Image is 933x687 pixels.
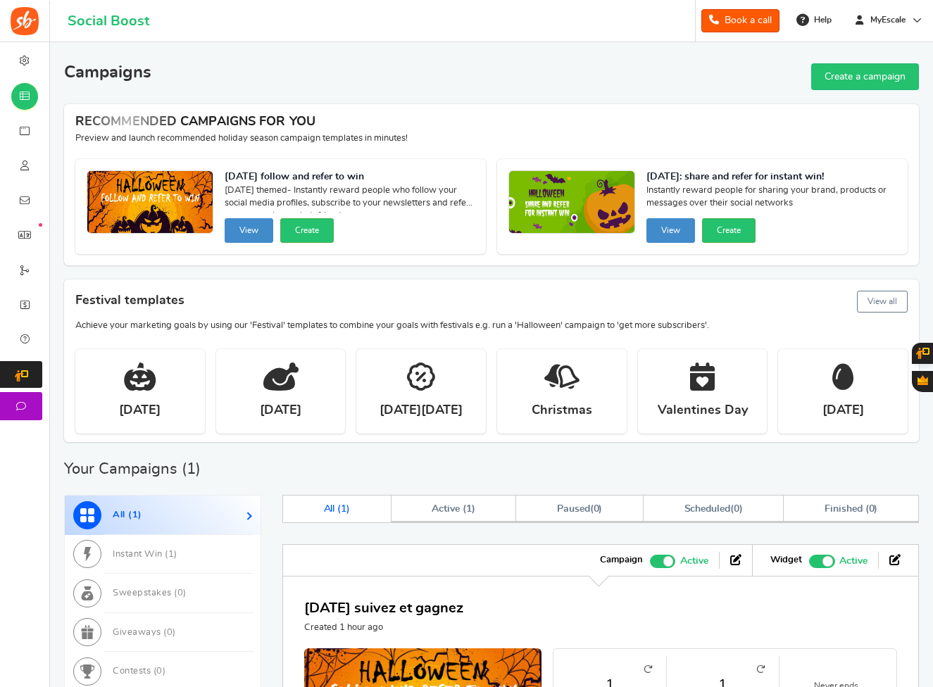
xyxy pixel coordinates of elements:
span: Instantly reward people for sharing your brand, products or messages over their social networks [646,184,896,213]
a: [DATE] suivez et gagnez [304,601,463,615]
strong: [DATE] [119,402,161,420]
span: 0 [177,588,184,598]
span: 0 [594,504,599,514]
span: Instant Win ( ) [113,550,177,559]
span: 0 [869,504,875,514]
iframe: LiveChat chat widget [874,628,933,687]
span: Paused [557,504,590,514]
strong: Widget [770,554,802,567]
strong: [DATE] [822,402,864,420]
a: Book a call [701,9,779,32]
span: 1 [341,504,346,514]
button: View [646,218,695,243]
button: Create [702,218,756,243]
span: Gratisfaction [918,375,928,385]
span: 1 [187,461,196,477]
span: Active [680,553,708,569]
button: Gratisfaction [912,371,933,392]
span: Sweepstakes ( ) [113,588,187,598]
span: All ( ) [113,510,142,519]
img: Recommended Campaigns [87,171,213,234]
span: MyEscale [865,14,911,26]
span: Giveaways ( ) [113,628,176,637]
a: Create a campaign [811,63,919,90]
strong: [DATE] [260,402,301,420]
span: 1 [132,510,139,519]
strong: Valentines Day [658,402,748,420]
span: Active [839,553,868,569]
span: 0 [734,504,739,514]
span: ( ) [684,504,743,514]
p: Created 1 hour ago [304,622,463,634]
h4: RECOMMENDED CAMPAIGNS FOR YOU [75,115,908,130]
p: Preview and launch recommended holiday season campaign templates in minutes! [75,132,908,145]
button: Create [280,218,334,243]
em: New [39,223,42,227]
li: Widget activated [760,552,879,569]
strong: Campaign [600,554,643,567]
strong: [DATE] follow and refer to win [225,170,475,184]
span: Help [810,14,832,26]
span: 1 [466,504,472,514]
span: Finished ( ) [825,504,877,514]
span: 1 [168,550,175,559]
h2: Your Campaigns ( ) [64,462,201,476]
p: Achieve your marketing goals by using our 'Festival' templates to combine your goals with festiva... [75,320,908,332]
h2: Campaigns [64,63,151,82]
strong: [DATE]: share and refer for instant win! [646,170,896,184]
span: All ( ) [324,504,351,514]
button: View [225,218,273,243]
span: 0 [167,628,173,637]
img: Social Boost [11,7,39,35]
a: Help [791,8,839,31]
img: Recommended Campaigns [509,171,634,234]
span: Contests ( ) [113,667,165,676]
strong: [DATE][DATE] [380,402,463,420]
span: 0 [156,667,163,676]
h4: Festival templates [75,288,908,315]
span: Active ( ) [432,504,475,514]
span: [DATE] themed- Instantly reward people who follow your social media profiles, subscribe to your n... [225,184,475,213]
span: Scheduled [684,504,731,514]
h1: Social Boost [68,13,149,29]
strong: Christmas [532,402,592,420]
span: ( ) [557,504,603,514]
button: View all [857,291,908,313]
